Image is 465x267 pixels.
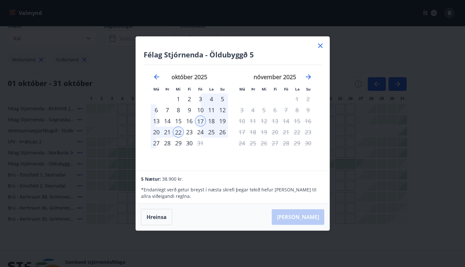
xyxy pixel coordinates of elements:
td: Not available. þriðjudagur, 25. nóvember 2025 [247,138,258,149]
td: Not available. mánudagur, 10. nóvember 2025 [236,115,247,127]
div: 30 [184,138,195,149]
td: Not available. föstudagur, 28. nóvember 2025 [280,138,292,149]
td: Not available. föstudagur, 7. nóvember 2025 [280,104,292,115]
div: 11 [206,104,217,115]
div: 14 [162,115,173,127]
td: Not available. mánudagur, 3. nóvember 2025 [236,104,247,115]
td: Choose miðvikudagur, 8. október 2025 as your check-in date. It’s available. [173,104,184,115]
h4: Félag Stjórnenda - Öldubyggð 5 [144,50,322,59]
td: Not available. miðvikudagur, 19. nóvember 2025 [258,127,269,138]
td: Choose þriðjudagur, 7. október 2025 as your check-in date. It’s available. [162,104,173,115]
td: Not available. fimmtudagur, 27. nóvember 2025 [269,138,280,149]
td: Not available. fimmtudagur, 13. nóvember 2025 [269,115,280,127]
span: 38.900 kr. [162,176,183,182]
small: Þr [165,87,169,91]
td: Choose fimmtudagur, 16. október 2025 as your check-in date. It’s available. [184,115,195,127]
small: Fö [284,87,288,91]
div: 22 [173,127,184,138]
div: 9 [184,104,195,115]
td: Choose mánudagur, 27. október 2025 as your check-in date. It’s available. [151,138,162,149]
div: 27 [151,138,162,149]
div: Move backward to switch to the previous month. [153,73,161,81]
td: Not available. sunnudagur, 9. nóvember 2025 [303,104,314,115]
td: Choose mánudagur, 13. október 2025 as your check-in date. It’s available. [151,115,162,127]
td: Selected. þriðjudagur, 21. október 2025 [162,127,173,138]
small: Má [239,87,245,91]
td: Not available. fimmtudagur, 20. nóvember 2025 [269,127,280,138]
td: Not available. sunnudagur, 30. nóvember 2025 [303,138,314,149]
p: * Endanlegt verð getur breyst í næsta skrefi þegar tekið hefur [PERSON_NAME] til allra viðeigandi... [141,187,324,200]
strong: október 2025 [172,73,207,81]
td: Not available. sunnudagur, 2. nóvember 2025 [303,93,314,104]
div: 8 [173,104,184,115]
td: Choose föstudagur, 24. október 2025 as your check-in date. It’s available. [195,127,206,138]
td: Not available. laugardagur, 22. nóvember 2025 [292,127,303,138]
td: Choose miðvikudagur, 29. október 2025 as your check-in date. It’s available. [173,138,184,149]
td: Choose laugardagur, 25. október 2025 as your check-in date. It’s available. [206,127,217,138]
td: Not available. miðvikudagur, 12. nóvember 2025 [258,115,269,127]
td: Choose föstudagur, 31. október 2025 as your check-in date. It’s available. [195,138,206,149]
div: 5 [217,93,228,104]
td: Choose þriðjudagur, 28. október 2025 as your check-in date. It’s available. [162,138,173,149]
div: 7 [162,104,173,115]
small: Fi [188,87,191,91]
td: Not available. laugardagur, 1. nóvember 2025 [292,93,303,104]
div: 10 [195,104,206,115]
td: Not available. þriðjudagur, 11. nóvember 2025 [247,115,258,127]
td: Not available. sunnudagur, 16. nóvember 2025 [303,115,314,127]
small: Fi [274,87,277,91]
td: Not available. miðvikudagur, 26. nóvember 2025 [258,138,269,149]
small: Fö [198,87,202,91]
td: Choose föstudagur, 10. október 2025 as your check-in date. It’s available. [195,104,206,115]
button: Hreinsa [141,209,172,225]
td: Choose fimmtudagur, 2. október 2025 as your check-in date. It’s available. [184,93,195,104]
small: Su [306,87,311,91]
td: Choose fimmtudagur, 23. október 2025 as your check-in date. It’s available. [184,127,195,138]
div: 19 [217,115,228,127]
div: 28 [162,138,173,149]
td: Not available. fimmtudagur, 6. nóvember 2025 [269,104,280,115]
div: 16 [184,115,195,127]
div: 21 [162,127,173,138]
td: Not available. sunnudagur, 23. nóvember 2025 [303,127,314,138]
td: Choose miðvikudagur, 15. október 2025 as your check-in date. It’s available. [173,115,184,127]
div: 15 [173,115,184,127]
div: 26 [217,127,228,138]
small: Mi [176,87,181,91]
span: 5 Nætur: [141,176,161,182]
div: 13 [151,115,162,127]
td: Choose mánudagur, 6. október 2025 as your check-in date. It’s available. [151,104,162,115]
td: Selected. laugardagur, 18. október 2025 [206,115,217,127]
small: Þr [251,87,255,91]
div: Aðeins útritun í boði [195,138,206,149]
div: Calendar [144,65,322,163]
td: Not available. föstudagur, 21. nóvember 2025 [280,127,292,138]
div: 1 [173,93,184,104]
td: Selected as end date. miðvikudagur, 22. október 2025 [173,127,184,138]
small: La [295,87,300,91]
td: Not available. miðvikudagur, 5. nóvember 2025 [258,104,269,115]
div: 2 [184,93,195,104]
div: 24 [195,127,206,138]
td: Choose laugardagur, 11. október 2025 as your check-in date. It’s available. [206,104,217,115]
td: Choose sunnudagur, 5. október 2025 as your check-in date. It’s available. [217,93,228,104]
div: 17 [195,115,206,127]
div: 25 [206,127,217,138]
td: Not available. mánudagur, 17. nóvember 2025 [236,127,247,138]
td: Choose fimmtudagur, 9. október 2025 as your check-in date. It’s available. [184,104,195,115]
div: 6 [151,104,162,115]
td: Not available. laugardagur, 8. nóvember 2025 [292,104,303,115]
td: Not available. þriðjudagur, 18. nóvember 2025 [247,127,258,138]
td: Not available. föstudagur, 14. nóvember 2025 [280,115,292,127]
td: Selected as start date. föstudagur, 17. október 2025 [195,115,206,127]
div: 3 [195,93,206,104]
div: 29 [173,138,184,149]
td: Choose sunnudagur, 26. október 2025 as your check-in date. It’s available. [217,127,228,138]
td: Not available. laugardagur, 15. nóvember 2025 [292,115,303,127]
td: Choose sunnudagur, 12. október 2025 as your check-in date. It’s available. [217,104,228,115]
small: La [209,87,214,91]
div: 4 [206,93,217,104]
td: Choose laugardagur, 4. október 2025 as your check-in date. It’s available. [206,93,217,104]
td: Not available. þriðjudagur, 4. nóvember 2025 [247,104,258,115]
td: Selected. sunnudagur, 19. október 2025 [217,115,228,127]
